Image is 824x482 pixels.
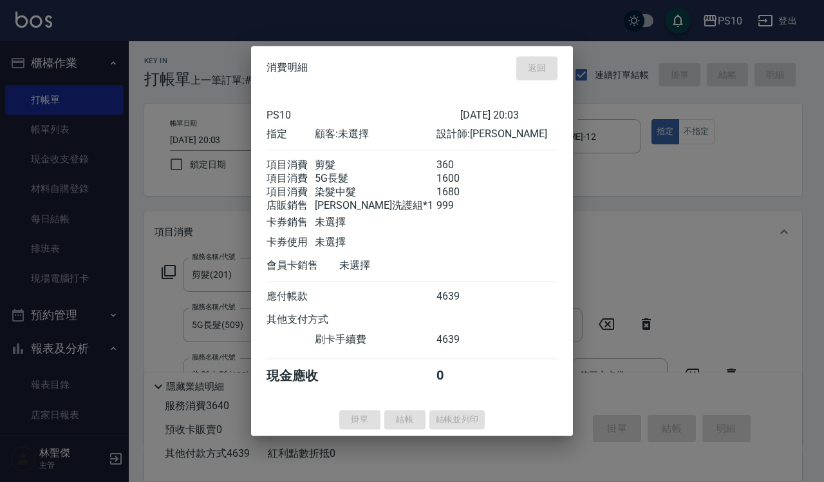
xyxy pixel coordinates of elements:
div: 項目消費 [267,186,315,199]
div: 設計師: [PERSON_NAME] [436,128,557,141]
div: [DATE] 20:03 [460,109,557,121]
div: 4639 [436,333,485,347]
div: 項目消費 [267,159,315,172]
div: PS10 [267,109,460,121]
div: 未選擇 [339,259,460,273]
div: 卡券使用 [267,236,315,249]
span: 消費明細 [267,62,308,75]
div: 顧客: 未選擇 [315,128,436,141]
div: 店販銷售 [267,199,315,213]
div: 未選擇 [315,236,436,249]
div: 卡券銷售 [267,216,315,229]
div: 剪髮 [315,159,436,172]
div: 會員卡銷售 [267,259,339,273]
div: 5G長髮 [315,172,436,186]
div: 其他支付方式 [267,313,364,327]
div: 360 [436,159,485,172]
div: 1600 [436,172,485,186]
div: 刷卡手續費 [315,333,436,347]
div: 未選擇 [315,216,436,229]
div: 4639 [436,290,485,304]
div: 999 [436,199,485,213]
div: 指定 [267,128,315,141]
div: 應付帳款 [267,290,315,304]
div: 染髮中髮 [315,186,436,199]
div: 0 [436,367,485,385]
div: 現金應收 [267,367,339,385]
div: [PERSON_NAME]洗護組*1 [315,199,436,213]
div: 1680 [436,186,485,199]
div: 項目消費 [267,172,315,186]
